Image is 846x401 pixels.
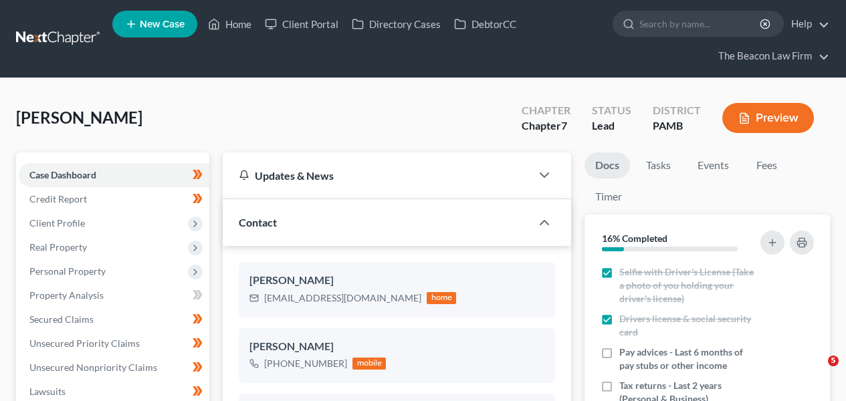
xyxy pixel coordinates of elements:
[29,169,96,180] span: Case Dashboard
[619,346,757,372] span: Pay advices - Last 6 months of pay stubs or other income
[19,356,209,380] a: Unsecured Nonpriority Claims
[19,307,209,331] a: Secured Claims
[561,119,567,132] span: 7
[427,292,456,304] div: home
[29,386,66,397] span: Lawsuits
[522,118,570,134] div: Chapter
[745,152,788,178] a: Fees
[585,152,630,178] a: Docs
[801,356,833,388] iframe: Intercom live chat
[19,163,209,187] a: Case Dashboard
[345,12,447,36] a: Directory Cases
[29,217,85,229] span: Client Profile
[592,103,631,118] div: Status
[29,241,87,253] span: Real Property
[585,184,633,210] a: Timer
[19,331,209,356] a: Unsecured Priority Claims
[19,187,209,211] a: Credit Report
[619,312,757,339] span: Drivers license & social security card
[784,12,829,36] a: Help
[264,357,347,370] div: [PHONE_NUMBER]
[352,358,386,370] div: mobile
[29,289,104,301] span: Property Analysis
[249,273,544,289] div: [PERSON_NAME]
[29,265,106,277] span: Personal Property
[29,193,87,205] span: Credit Report
[712,44,829,68] a: The Beacon Law Firm
[687,152,740,178] a: Events
[639,11,762,36] input: Search by name...
[19,283,209,307] a: Property Analysis
[239,168,515,182] div: Updates & News
[29,338,140,349] span: Unsecured Priority Claims
[140,19,185,29] span: New Case
[592,118,631,134] div: Lead
[249,339,544,355] div: [PERSON_NAME]
[258,12,345,36] a: Client Portal
[722,103,814,133] button: Preview
[653,118,701,134] div: PAMB
[447,12,523,36] a: DebtorCC
[239,216,277,229] span: Contact
[522,103,570,118] div: Chapter
[29,313,94,325] span: Secured Claims
[602,233,667,244] strong: 16% Completed
[29,362,157,373] span: Unsecured Nonpriority Claims
[619,265,757,305] span: Selfie with Driver's License (Take a photo of you holding your driver's license)
[828,356,839,366] span: 5
[264,291,421,305] div: [EMAIL_ADDRESS][DOMAIN_NAME]
[201,12,258,36] a: Home
[635,152,681,178] a: Tasks
[653,103,701,118] div: District
[16,108,142,127] span: [PERSON_NAME]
